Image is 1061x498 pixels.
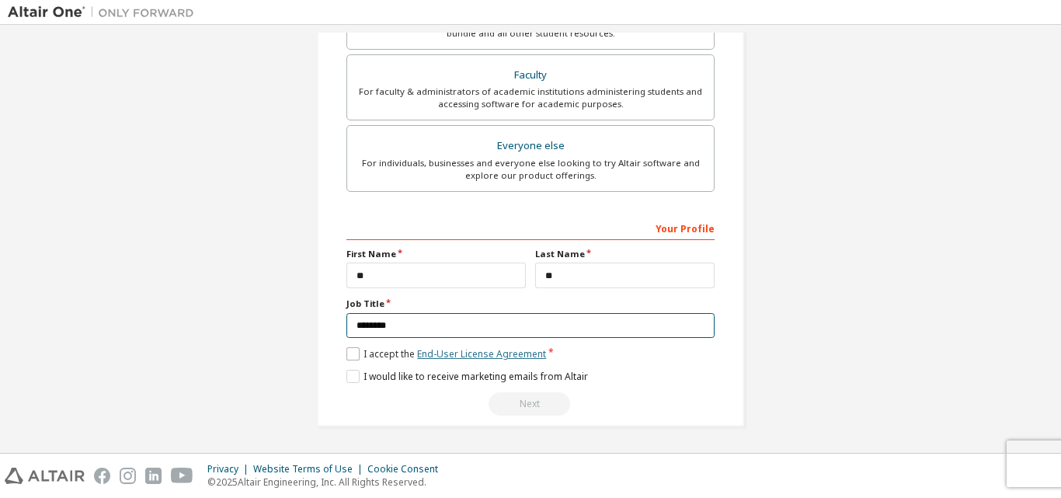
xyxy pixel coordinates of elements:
div: Read and acccept EULA to continue [346,392,715,416]
div: Everyone else [357,135,704,157]
label: Job Title [346,298,715,310]
img: youtube.svg [171,468,193,484]
img: facebook.svg [94,468,110,484]
div: Your Profile [346,215,715,240]
a: End-User License Agreement [417,347,546,360]
img: altair_logo.svg [5,468,85,484]
label: Last Name [535,248,715,260]
div: For faculty & administrators of academic institutions administering students and accessing softwa... [357,85,704,110]
div: Website Terms of Use [253,463,367,475]
div: Cookie Consent [367,463,447,475]
div: Privacy [207,463,253,475]
label: I would like to receive marketing emails from Altair [346,370,588,383]
img: Altair One [8,5,202,20]
img: instagram.svg [120,468,136,484]
img: linkedin.svg [145,468,162,484]
p: © 2025 Altair Engineering, Inc. All Rights Reserved. [207,475,447,489]
div: Faculty [357,64,704,86]
label: I accept the [346,347,546,360]
label: First Name [346,248,526,260]
div: For individuals, businesses and everyone else looking to try Altair software and explore our prod... [357,157,704,182]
